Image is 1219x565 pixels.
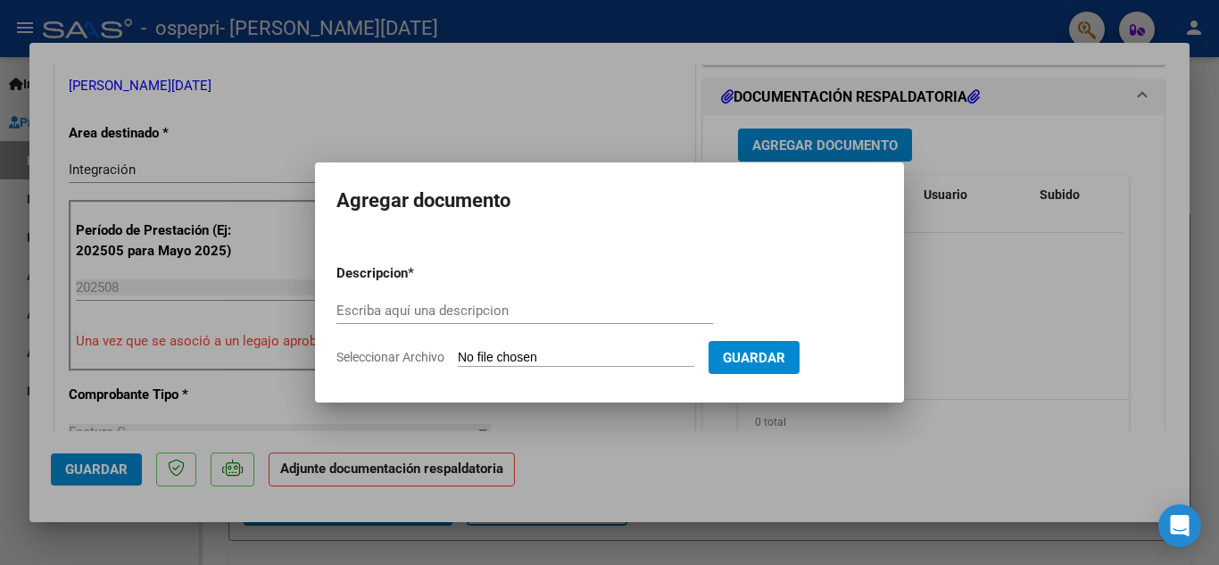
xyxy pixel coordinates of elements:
[336,263,501,284] p: Descripcion
[1158,504,1201,547] div: Open Intercom Messenger
[336,350,444,364] span: Seleccionar Archivo
[336,184,883,218] h2: Agregar documento
[723,350,785,366] span: Guardar
[709,341,800,374] button: Guardar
